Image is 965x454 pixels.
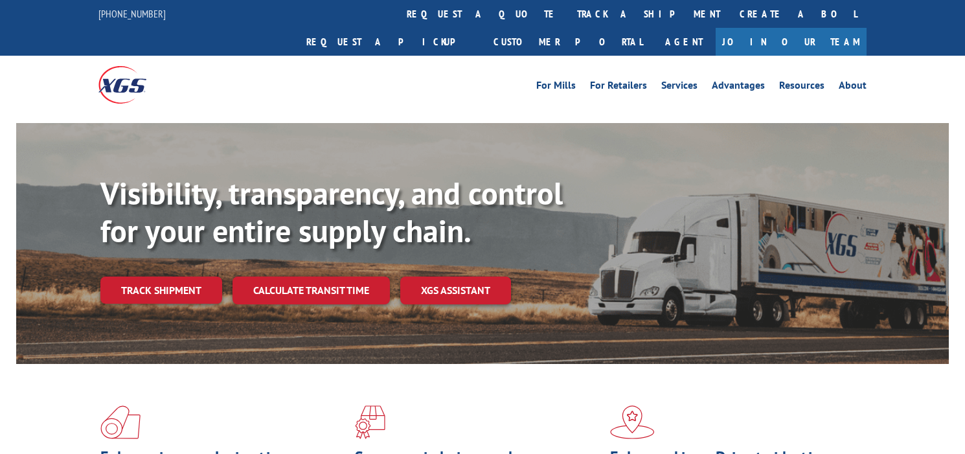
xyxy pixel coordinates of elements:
a: Request a pickup [297,28,484,56]
a: [PHONE_NUMBER] [98,7,166,20]
a: Customer Portal [484,28,652,56]
a: Track shipment [100,277,222,304]
a: XGS ASSISTANT [400,277,511,304]
a: Advantages [712,80,765,95]
a: Join Our Team [716,28,867,56]
img: xgs-icon-total-supply-chain-intelligence-red [100,405,141,439]
b: Visibility, transparency, and control for your entire supply chain. [100,173,563,251]
img: xgs-icon-focused-on-flooring-red [355,405,385,439]
a: Services [661,80,698,95]
img: xgs-icon-flagship-distribution-model-red [610,405,655,439]
a: Agent [652,28,716,56]
a: Resources [779,80,824,95]
a: For Mills [536,80,576,95]
a: Calculate transit time [233,277,390,304]
a: For Retailers [590,80,647,95]
a: About [839,80,867,95]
